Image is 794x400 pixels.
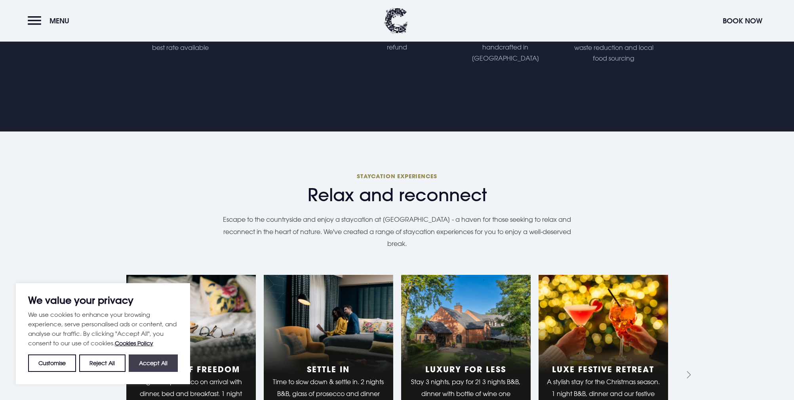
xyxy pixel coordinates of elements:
p: Blackout curtains and orthopaedic mattresses, handcrafted in [GEOGRAPHIC_DATA] [465,21,545,64]
p: Book direct with us for the best rate available [140,32,221,53]
a: Cookies Policy [115,340,153,347]
div: We value your privacy [16,283,190,384]
p: We use cookies to enhance your browsing experience, serve personalised ads or content, and analys... [28,310,178,348]
p: EV charging points, plastic waste reduction and local food sourcing [573,32,654,64]
button: Accept All [129,354,178,372]
span: Menu [50,16,69,25]
p: We value your privacy [28,295,178,305]
button: Menu [28,12,73,29]
span: Relax and reconnect [126,185,668,206]
p: Escape to the countryside and enjoy a staycation at [GEOGRAPHIC_DATA] - a haven for those seeking... [215,213,579,250]
img: Clandeboye Lodge [384,8,408,34]
button: Reject All [79,354,125,372]
button: Customise [28,354,76,372]
span: Staycation experiences [126,172,668,180]
button: Next slide [682,369,693,381]
button: Book Now [719,12,766,29]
